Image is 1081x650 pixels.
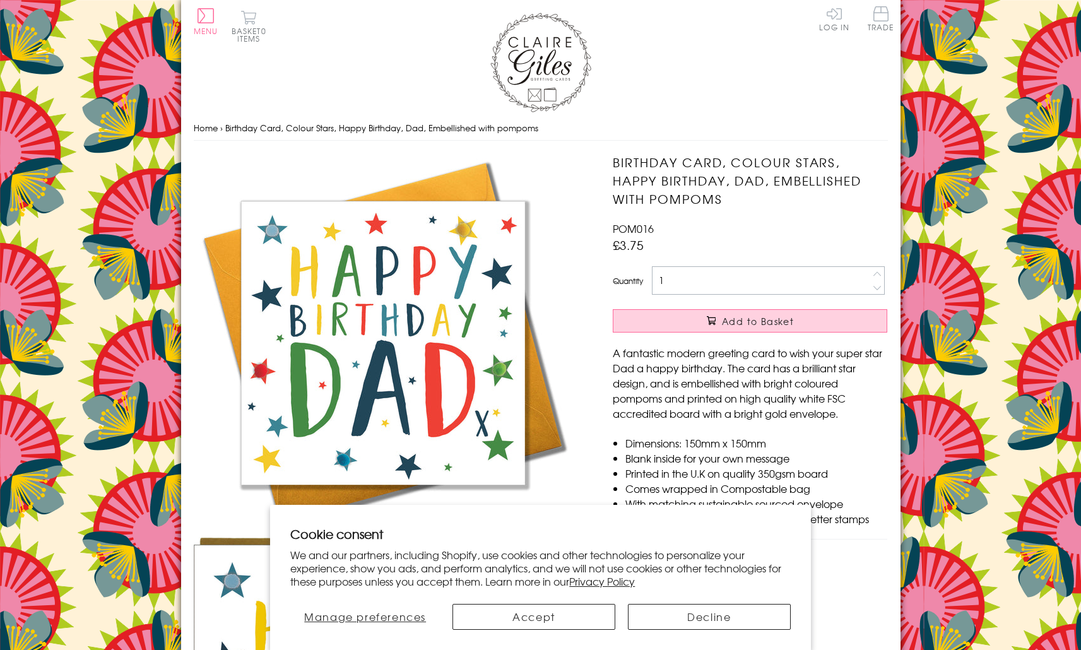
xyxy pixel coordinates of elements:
[194,25,218,37] span: Menu
[237,25,266,44] span: 0 items
[569,574,635,589] a: Privacy Policy
[868,6,894,33] a: Trade
[290,548,791,588] p: We and our partners, including Shopify, use cookies and other technologies to personalize your ex...
[868,6,894,31] span: Trade
[625,435,887,451] li: Dimensions: 150mm x 150mm
[628,604,791,630] button: Decline
[194,153,572,532] img: Birthday Card, Colour Stars, Happy Birthday, Dad, Embellished with pompoms
[225,122,538,134] span: Birthday Card, Colour Stars, Happy Birthday, Dad, Embellished with pompoms
[220,122,223,134] span: ›
[613,153,887,208] h1: Birthday Card, Colour Stars, Happy Birthday, Dad, Embellished with pompoms
[625,481,887,496] li: Comes wrapped in Compostable bag
[452,604,615,630] button: Accept
[625,466,887,481] li: Printed in the U.K on quality 350gsm board
[613,345,887,421] p: A fantastic modern greeting card to wish your super star Dad a happy birthday. The card has a bri...
[290,525,791,543] h2: Cookie consent
[625,496,887,511] li: With matching sustainable sourced envelope
[625,451,887,466] li: Blank inside for your own message
[232,10,266,42] button: Basket0 items
[290,604,440,630] button: Manage preferences
[194,8,218,35] button: Menu
[819,6,849,31] a: Log In
[722,315,794,328] span: Add to Basket
[194,122,218,134] a: Home
[613,309,887,333] button: Add to Basket
[194,115,888,141] nav: breadcrumbs
[613,236,644,254] span: £3.75
[490,13,591,112] img: Claire Giles Greetings Cards
[613,275,643,287] label: Quantity
[613,221,654,236] span: POM016
[304,609,426,624] span: Manage preferences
